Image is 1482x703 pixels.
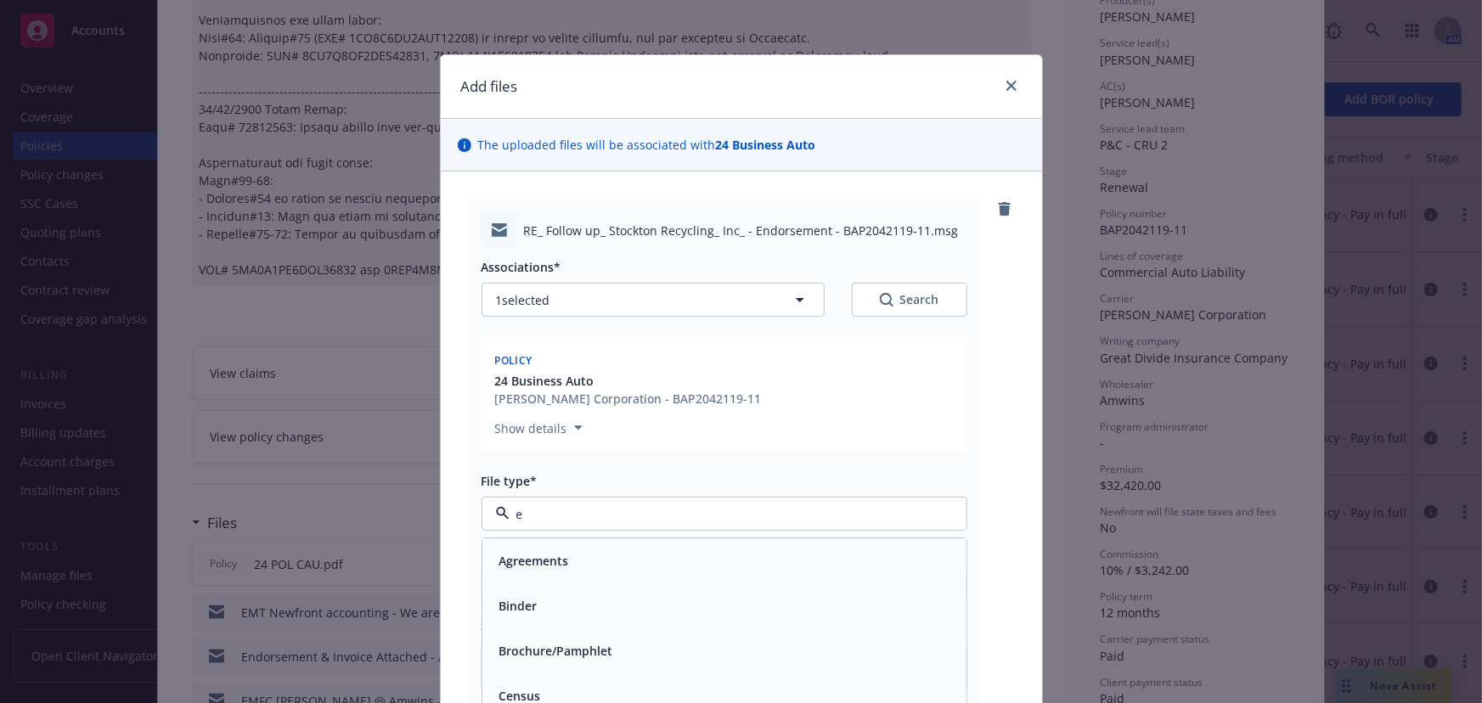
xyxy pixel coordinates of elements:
button: Agreements [499,553,569,571]
button: Brochure/Pamphlet [499,643,613,661]
button: Binder [499,598,538,616]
